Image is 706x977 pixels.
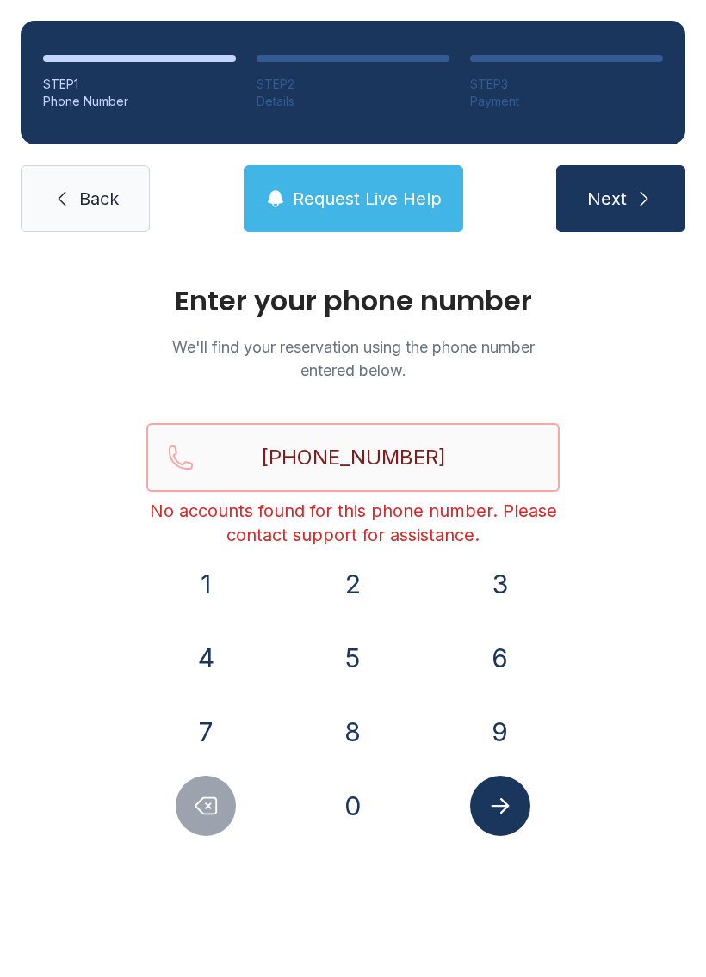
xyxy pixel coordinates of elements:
div: Payment [470,93,663,110]
button: 5 [323,628,383,688]
h1: Enter your phone number [146,287,560,315]
input: Reservation phone number [146,423,560,492]
button: 0 [323,776,383,836]
div: STEP 2 [257,76,449,93]
button: 2 [323,554,383,614]
p: We'll find your reservation using the phone number entered below. [146,335,560,382]
div: Phone Number [43,93,236,110]
button: 8 [323,702,383,762]
button: Delete number [176,776,236,836]
span: Request Live Help [293,187,442,211]
div: Details [257,93,449,110]
button: 4 [176,628,236,688]
button: 1 [176,554,236,614]
span: Next [587,187,627,211]
button: 7 [176,702,236,762]
button: 3 [470,554,530,614]
button: Submit lookup form [470,776,530,836]
div: STEP 3 [470,76,663,93]
button: 9 [470,702,530,762]
button: 6 [470,628,530,688]
span: Back [79,187,119,211]
div: No accounts found for this phone number. Please contact support for assistance. [146,499,560,547]
div: STEP 1 [43,76,236,93]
